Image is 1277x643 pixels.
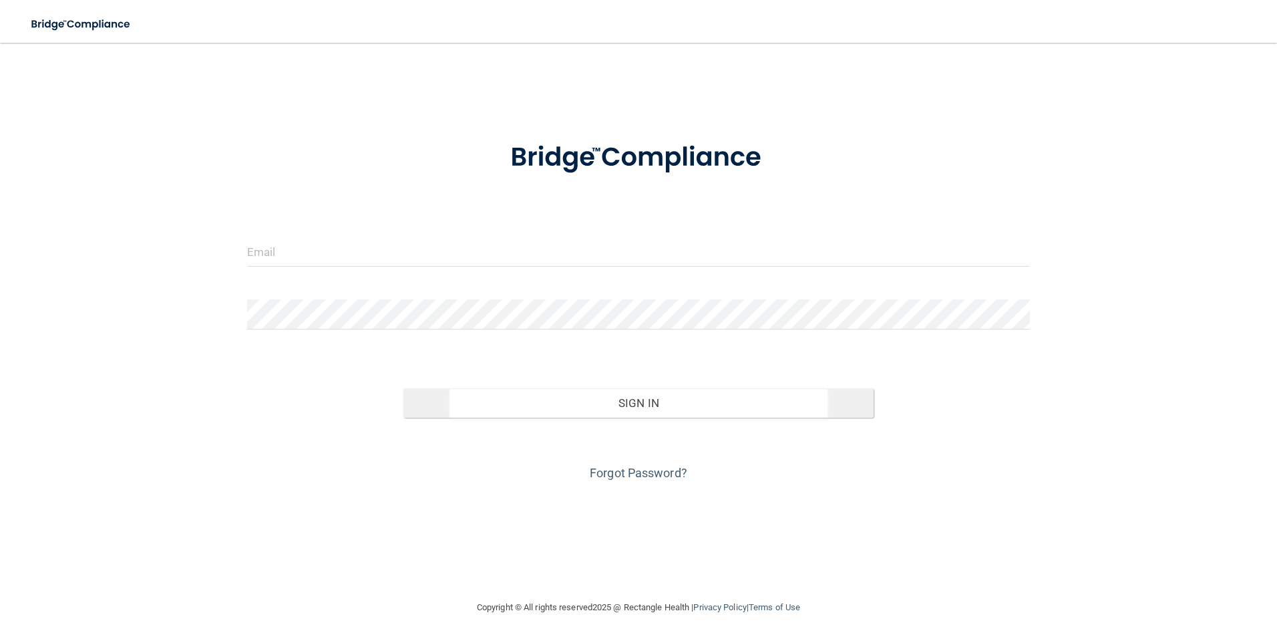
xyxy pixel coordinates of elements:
[247,237,1031,267] input: Email
[395,586,882,629] div: Copyright © All rights reserved 2025 @ Rectangle Health | |
[693,602,746,612] a: Privacy Policy
[590,466,687,480] a: Forgot Password?
[483,123,794,192] img: bridge_compliance_login_screen.278c3ca4.svg
[749,602,800,612] a: Terms of Use
[20,11,143,38] img: bridge_compliance_login_screen.278c3ca4.svg
[403,388,874,418] button: Sign In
